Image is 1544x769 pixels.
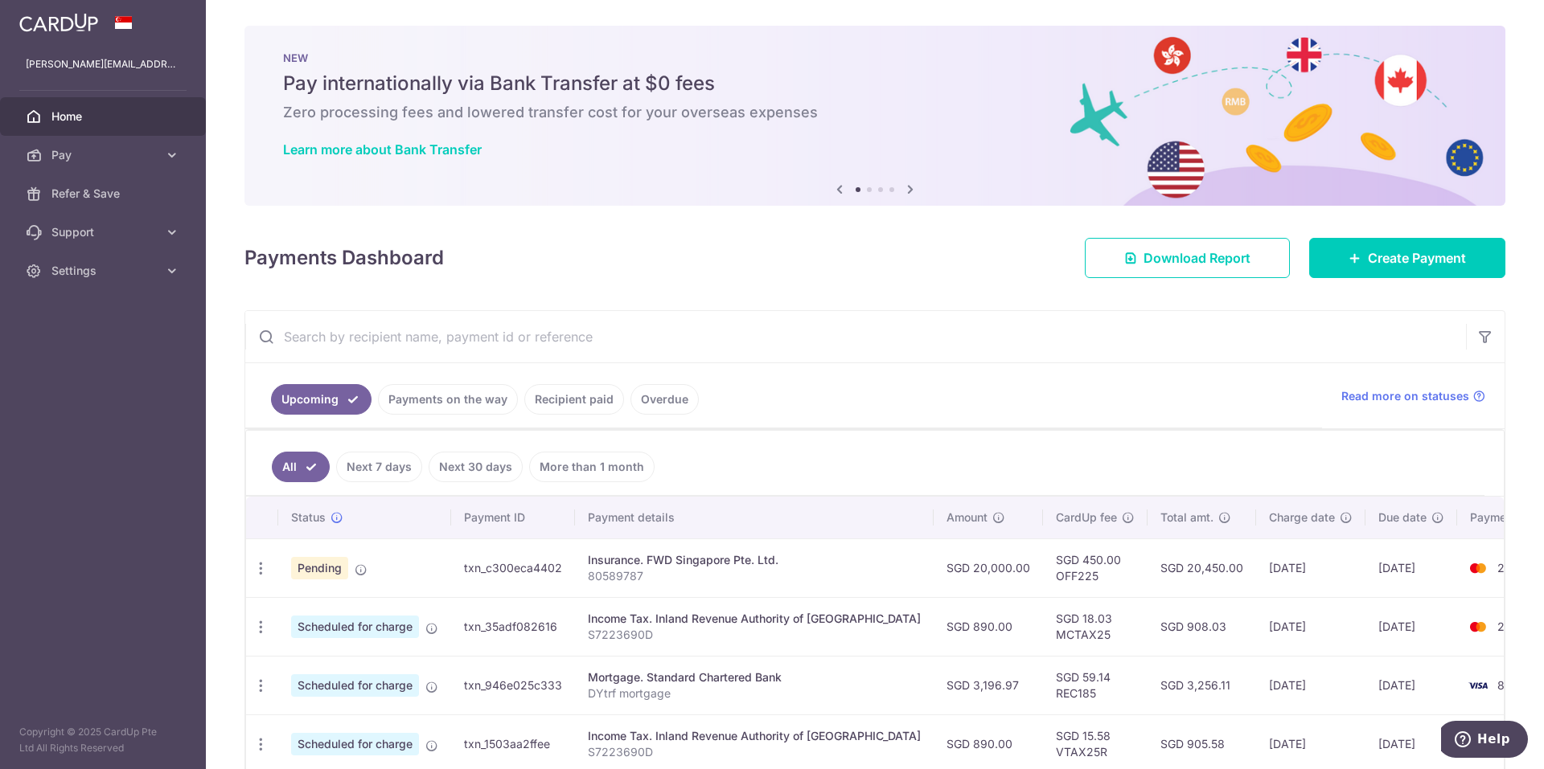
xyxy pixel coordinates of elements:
td: SGD 20,450.00 [1148,538,1256,597]
td: [DATE] [1256,538,1365,597]
span: Home [51,108,158,125]
p: DYtrf mortgage [588,685,921,702]
h5: Pay internationally via Bank Transfer at $0 fees [283,71,1467,96]
td: SGD 450.00 OFF225 [1043,538,1148,597]
td: txn_35adf082616 [451,597,575,656]
input: Search by recipient name, payment id or reference [245,311,1466,362]
div: Mortgage. Standard Chartered Bank [588,669,921,685]
div: Insurance. FWD Singapore Pte. Ltd. [588,552,921,568]
div: Income Tax. Inland Revenue Authority of [GEOGRAPHIC_DATA] [588,728,921,744]
th: Payment ID [451,497,575,538]
td: SGD 18.03 MCTAX25 [1043,597,1148,656]
a: Next 30 days [429,452,523,482]
span: Support [51,224,158,240]
td: SGD 3,196.97 [934,656,1043,714]
span: Due date [1378,509,1427,526]
span: Pending [291,557,348,579]
td: txn_c300eca4402 [451,538,575,597]
td: [DATE] [1256,597,1365,656]
img: Bank Card [1462,676,1494,695]
span: Read more on statuses [1341,388,1469,404]
a: Download Report [1085,238,1290,278]
span: 2938 [1497,561,1526,575]
a: Overdue [630,384,699,415]
span: Create Payment [1368,248,1466,268]
span: Scheduled for charge [291,616,419,638]
span: Scheduled for charge [291,733,419,755]
span: Amount [947,509,988,526]
img: Bank Card [1462,617,1494,636]
a: All [272,452,330,482]
td: [DATE] [1365,597,1457,656]
td: [DATE] [1256,656,1365,714]
img: CardUp [19,13,98,32]
a: More than 1 month [529,452,655,482]
span: Download Report [1144,248,1250,268]
p: S7223690D [588,627,921,643]
p: S7223690D [588,744,921,760]
span: Charge date [1269,509,1335,526]
span: Scheduled for charge [291,674,419,697]
span: Refer & Save [51,186,158,202]
img: Bank transfer banner [244,26,1505,206]
td: SGD 59.14 REC185 [1043,656,1148,714]
td: SGD 908.03 [1148,597,1256,656]
td: [DATE] [1365,538,1457,597]
a: Upcoming [271,384,372,415]
span: 8100 [1497,678,1524,692]
a: Create Payment [1309,238,1505,278]
a: Next 7 days [336,452,422,482]
th: Payment details [575,497,934,538]
span: Total amt. [1160,509,1213,526]
span: CardUp fee [1056,509,1117,526]
p: [PERSON_NAME][EMAIL_ADDRESS][DOMAIN_NAME] [26,56,180,72]
span: 2938 [1497,620,1526,633]
p: NEW [283,51,1467,64]
td: [DATE] [1365,656,1457,714]
a: Learn more about Bank Transfer [283,141,482,157]
h4: Payments Dashboard [244,243,444,272]
a: Payments on the way [378,384,518,415]
iframe: Opens a widget where you can find more information [1441,721,1528,761]
td: SGD 20,000.00 [934,538,1043,597]
span: Status [291,509,326,526]
p: 80589787 [588,568,921,584]
h6: Zero processing fees and lowered transfer cost for your overseas expenses [283,103,1467,122]
td: SGD 890.00 [934,597,1043,656]
a: Recipient paid [524,384,624,415]
span: Settings [51,263,158,279]
a: Read more on statuses [1341,388,1485,404]
img: Bank Card [1462,558,1494,578]
td: SGD 3,256.11 [1148,656,1256,714]
div: Income Tax. Inland Revenue Authority of [GEOGRAPHIC_DATA] [588,611,921,627]
td: txn_946e025c333 [451,656,575,714]
span: Pay [51,147,158,163]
